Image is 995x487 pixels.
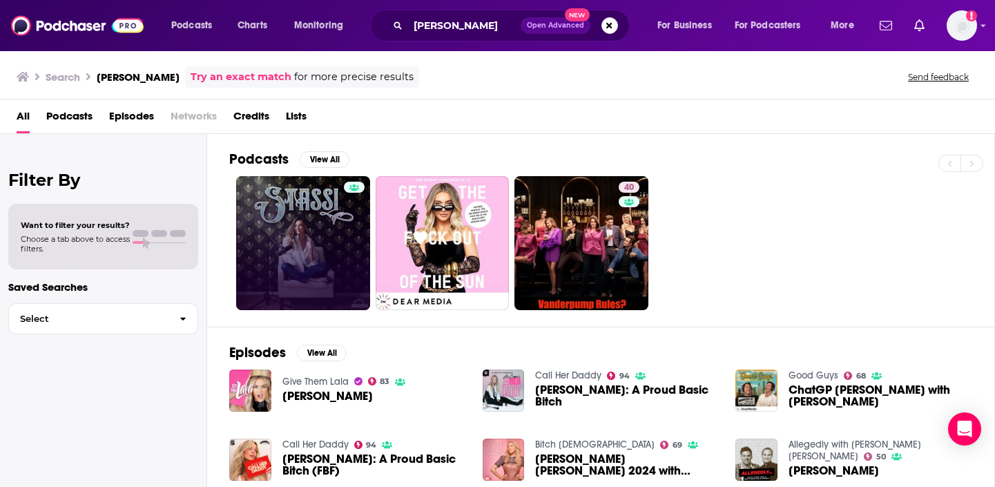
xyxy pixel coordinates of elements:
button: View All [297,345,347,361]
input: Search podcasts, credits, & more... [408,15,521,37]
a: Podcasts [46,105,93,133]
span: 40 [624,181,634,195]
span: [PERSON_NAME] [789,465,879,477]
h3: Search [46,70,80,84]
span: [PERSON_NAME] [PERSON_NAME] 2024 with [PERSON_NAME] [535,453,719,477]
span: 94 [619,373,630,379]
a: Show notifications dropdown [909,14,930,37]
a: All [17,105,30,133]
a: Give Them Lala [282,376,349,388]
img: Stassi Schroeder [229,370,271,412]
a: 94 [354,441,377,449]
a: Good Guys [789,370,838,381]
span: Networks [171,105,217,133]
span: Logged in as alignPR [947,10,977,41]
div: Search podcasts, credits, & more... [383,10,643,41]
button: View All [300,151,349,168]
a: Call Her Daddy [282,439,349,450]
button: open menu [726,15,821,37]
a: Stassi Schroeder [789,465,879,477]
a: Call Her Daddy [535,370,601,381]
span: 83 [380,379,389,385]
a: 83 [368,377,390,385]
img: Schimmel Schroeder 2024 with Stassi Schroeder [483,439,525,481]
span: for more precise results [294,69,414,85]
a: Credits [233,105,269,133]
span: For Business [657,16,712,35]
button: Select [8,303,198,334]
span: Open Advanced [527,22,584,29]
a: 40 [514,176,648,310]
a: Schimmel Schroeder 2024 with Stassi Schroeder [535,453,719,477]
span: ChatGP [PERSON_NAME] with [PERSON_NAME] [789,384,972,408]
p: Saved Searches [8,280,198,294]
button: Send feedback [904,71,973,83]
a: Try an exact match [191,69,291,85]
a: 69 [660,441,682,449]
a: Lists [286,105,307,133]
img: Stassi Schroeder [735,439,777,481]
a: ChatGP Stassi with Stassi Schroeder [789,384,972,408]
a: 68 [844,372,866,380]
a: Stassi Schroeder [282,390,373,402]
span: 50 [876,454,886,460]
button: Open AdvancedNew [521,17,590,34]
button: Show profile menu [947,10,977,41]
button: open menu [821,15,871,37]
span: Monitoring [294,16,343,35]
span: Podcasts [171,16,212,35]
span: New [565,8,590,21]
img: ChatGP Stassi with Stassi Schroeder [735,370,777,412]
svg: Add a profile image [966,10,977,21]
span: 94 [366,442,376,448]
a: Bitch Bible [535,439,655,450]
img: Stassi Schroeder: A Proud Basic Bitch (FBF) [229,439,271,481]
a: Allegedly with Matthew Cole Weiss [789,439,921,462]
span: [PERSON_NAME]: A Proud Basic Bitch (FBF) [282,453,466,477]
a: 50 [864,452,886,461]
h3: [PERSON_NAME] [97,70,180,84]
a: 94 [607,372,630,380]
a: EpisodesView All [229,344,347,361]
img: Podchaser - Follow, Share and Rate Podcasts [11,12,144,39]
span: Select [9,314,168,323]
a: Charts [229,15,276,37]
a: Stassi Schroeder: A Proud Basic Bitch (FBF) [282,453,466,477]
span: [PERSON_NAME]: A Proud Basic Bitch [535,384,719,408]
span: 69 [673,442,682,448]
h2: Episodes [229,344,286,361]
a: Stassi Schroeder: A Proud Basic Bitch [535,384,719,408]
img: Stassi Schroeder: A Proud Basic Bitch [483,370,525,412]
img: User Profile [947,10,977,41]
span: For Podcasters [735,16,801,35]
button: open menu [648,15,729,37]
span: Charts [238,16,267,35]
span: Want to filter your results? [21,220,130,230]
div: Open Intercom Messenger [948,412,981,446]
a: PodcastsView All [229,151,349,168]
span: More [831,16,854,35]
span: 68 [856,373,866,379]
a: Show notifications dropdown [874,14,898,37]
button: open menu [162,15,230,37]
span: [PERSON_NAME] [282,390,373,402]
h2: Podcasts [229,151,289,168]
h2: Filter By [8,170,198,190]
span: Choose a tab above to access filters. [21,234,130,254]
a: Episodes [109,105,154,133]
button: open menu [284,15,361,37]
a: 40 [619,182,639,193]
